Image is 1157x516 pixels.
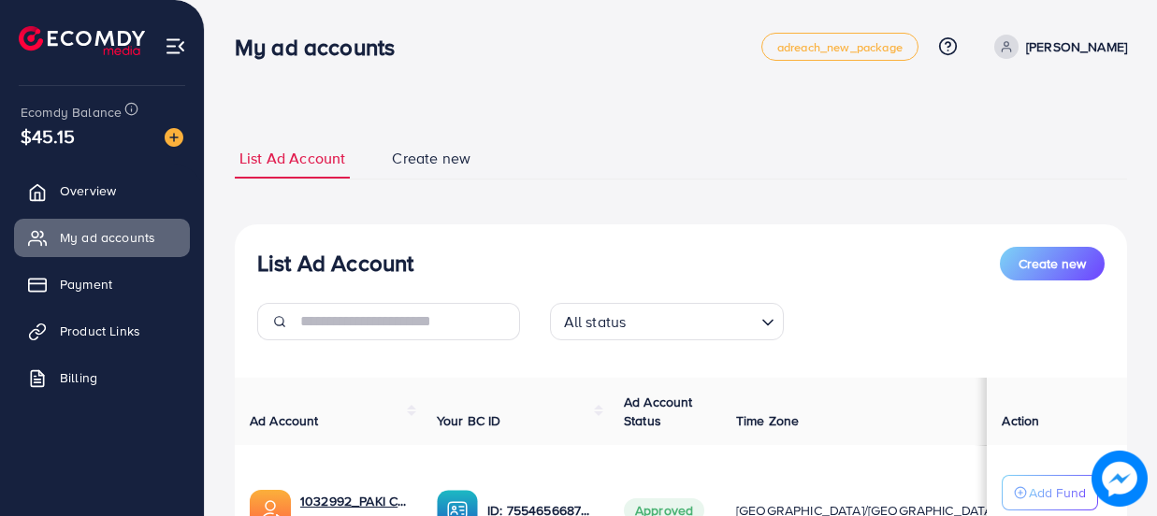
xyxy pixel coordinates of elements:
span: Action [1002,411,1039,430]
span: List Ad Account [239,148,345,169]
a: Billing [14,359,190,396]
span: Billing [60,368,97,387]
a: adreach_new_package [761,33,918,61]
span: Create new [1019,254,1086,273]
input: Search for option [631,305,753,336]
img: image [165,128,183,147]
a: [PERSON_NAME] [987,35,1127,59]
img: logo [19,26,145,55]
span: Ad Account Status [624,393,693,430]
span: Overview [60,181,116,200]
a: Overview [14,172,190,209]
a: My ad accounts [14,219,190,256]
h3: My ad accounts [235,34,410,61]
span: Time Zone [736,411,799,430]
a: Product Links [14,312,190,350]
span: adreach_new_package [777,41,903,53]
span: Payment [60,275,112,294]
span: Ad Account [250,411,319,430]
div: Search for option [550,303,784,340]
h3: List Ad Account [257,250,413,277]
a: Payment [14,265,190,303]
span: Your BC ID [437,411,501,430]
span: All status [560,308,630,336]
button: Add Fund [1002,475,1098,510]
img: menu [165,36,186,57]
span: $45.15 [21,122,75,150]
span: Ecomdy Balance [21,103,122,122]
button: Create new [1000,247,1105,280]
p: [PERSON_NAME] [1026,36,1127,58]
span: Create new [392,148,470,169]
span: My ad accounts [60,228,155,247]
a: 1032992_PAKI CART_1758955939376 [300,492,407,510]
img: image [1092,451,1148,507]
p: Add Fund [1029,481,1086,504]
span: Product Links [60,322,140,340]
